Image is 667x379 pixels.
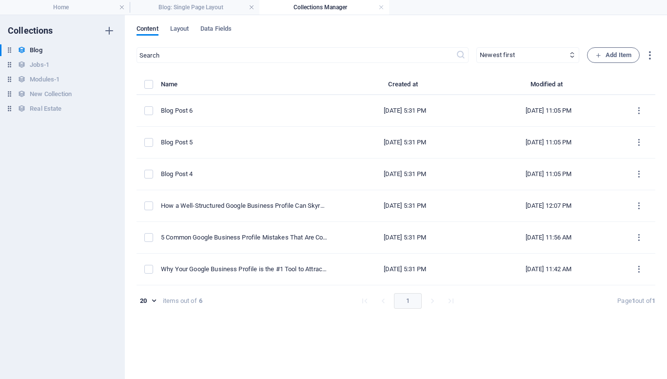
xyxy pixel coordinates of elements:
[483,201,615,210] div: [DATE] 12:07 PM
[483,265,615,274] div: [DATE] 11:42 AM
[137,297,159,305] div: 20
[200,23,232,37] span: Data Fields
[137,47,456,63] input: Search
[355,293,460,309] nav: pagination navigation
[161,233,328,242] div: 5 Common Google Business Profile Mistakes That Are Costing You Local Customers
[137,23,158,37] span: Content
[475,79,623,95] th: Modified at
[199,297,202,305] strong: 6
[30,88,72,100] h6: New Collection
[343,233,467,242] div: [DATE] 5:31 PM
[161,79,335,95] th: Name
[343,201,467,210] div: [DATE] 5:31 PM
[394,293,422,309] button: page 1
[30,44,42,56] h6: Blog
[343,170,467,179] div: [DATE] 5:31 PM
[343,106,467,115] div: [DATE] 5:31 PM
[130,2,259,13] h4: Blog: Single Page Layout
[483,233,615,242] div: [DATE] 11:56 AM
[161,170,328,179] div: Blog Post 4
[652,297,655,304] strong: 1
[161,106,328,115] div: Blog Post 6
[161,265,328,274] div: Why Your Google Business Profile is the #1 Tool to Attract Local Customers in the [GEOGRAPHIC_DATA]
[30,59,49,71] h6: Jobs-1
[483,138,615,147] div: [DATE] 11:05 PM
[103,25,115,37] i: Create new collection
[595,49,631,61] span: Add Item
[343,265,467,274] div: [DATE] 5:31 PM
[483,170,615,179] div: [DATE] 11:05 PM
[335,79,475,95] th: Created at
[343,138,467,147] div: [DATE] 5:31 PM
[8,25,53,37] h6: Collections
[259,2,389,13] h4: Collections Manager
[587,47,640,63] button: Add Item
[163,297,197,305] div: items out of
[632,297,635,304] strong: 1
[161,201,328,210] div: How a Well-Structured Google Business Profile Can Skyrocket Your Local SEO Rankings
[137,79,655,285] table: items list
[483,106,615,115] div: [DATE] 11:05 PM
[170,23,189,37] span: Layout
[30,74,59,85] h6: Modules-1
[30,103,61,115] h6: Real Estate
[161,138,328,147] div: Blog Post 5
[617,297,655,305] div: Page out of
